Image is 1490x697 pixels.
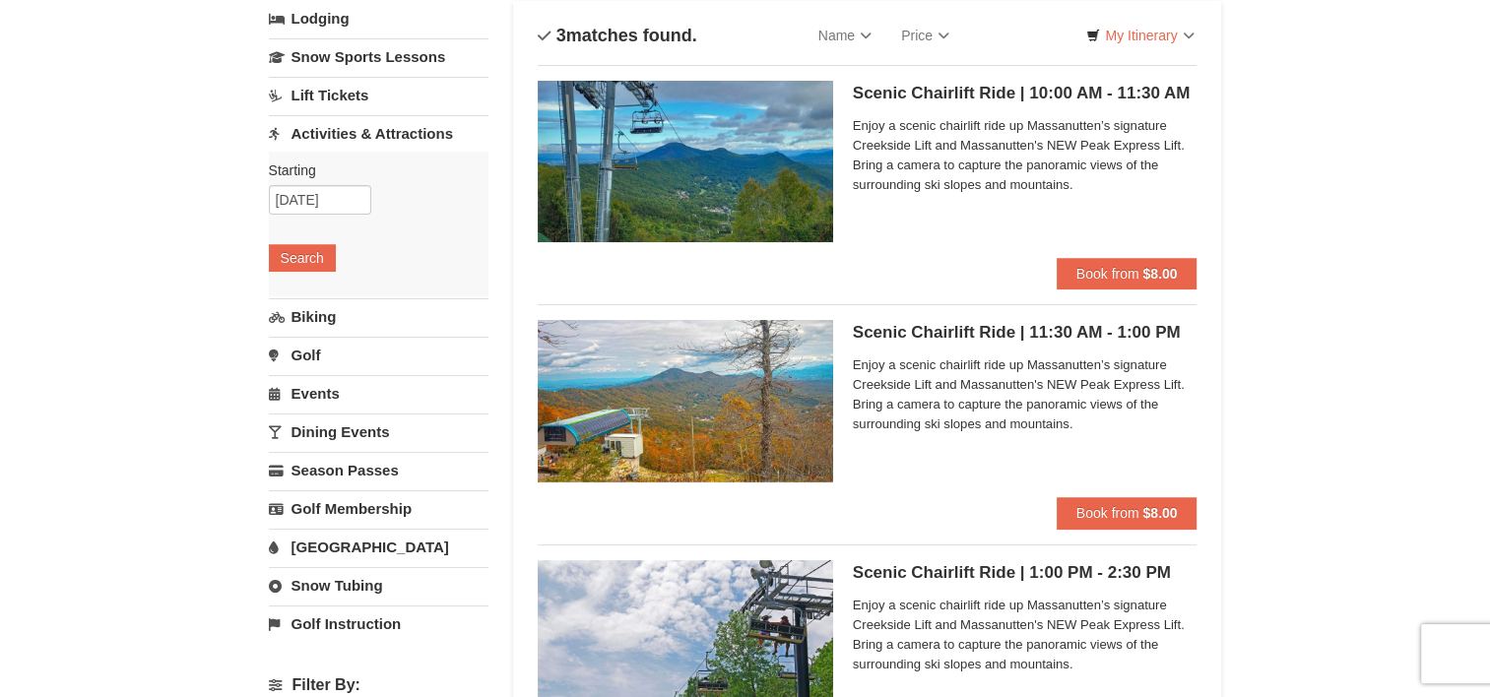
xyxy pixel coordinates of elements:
button: Search [269,244,336,272]
a: Dining Events [269,413,488,450]
span: 3 [556,26,566,45]
button: Book from $8.00 [1057,258,1198,289]
label: Starting [269,160,474,180]
img: 24896431-1-a2e2611b.jpg [538,81,833,242]
a: Events [269,375,488,412]
a: Golf [269,337,488,373]
span: Book from [1076,266,1139,282]
a: Snow Tubing [269,567,488,603]
a: Snow Sports Lessons [269,38,488,75]
h5: Scenic Chairlift Ride | 1:00 PM - 2:30 PM [853,563,1198,583]
strong: $8.00 [1142,266,1177,282]
span: Enjoy a scenic chairlift ride up Massanutten’s signature Creekside Lift and Massanutten's NEW Pea... [853,355,1198,434]
a: Season Passes [269,452,488,488]
button: Book from $8.00 [1057,497,1198,529]
a: Lift Tickets [269,77,488,113]
span: Enjoy a scenic chairlift ride up Massanutten’s signature Creekside Lift and Massanutten's NEW Pea... [853,116,1198,195]
a: Price [886,16,964,55]
h4: matches found. [538,26,697,45]
a: [GEOGRAPHIC_DATA] [269,529,488,565]
a: Lodging [269,1,488,36]
a: My Itinerary [1073,21,1206,50]
img: 24896431-13-a88f1aaf.jpg [538,320,833,481]
a: Golf Instruction [269,605,488,642]
strong: $8.00 [1142,505,1177,521]
span: Book from [1076,505,1139,521]
h4: Filter By: [269,676,488,694]
a: Biking [269,298,488,335]
a: Name [804,16,886,55]
span: Enjoy a scenic chairlift ride up Massanutten’s signature Creekside Lift and Massanutten's NEW Pea... [853,596,1198,674]
a: Activities & Attractions [269,115,488,152]
a: Golf Membership [269,490,488,527]
h5: Scenic Chairlift Ride | 11:30 AM - 1:00 PM [853,323,1198,343]
h5: Scenic Chairlift Ride | 10:00 AM - 11:30 AM [853,84,1198,103]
